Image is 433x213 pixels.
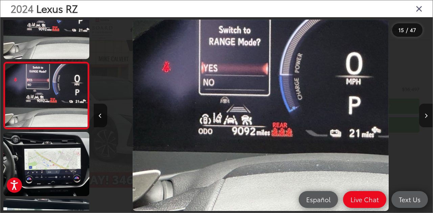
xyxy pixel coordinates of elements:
button: Previous image [94,104,107,127]
a: Text Us [391,191,428,208]
a: Español [299,191,338,208]
button: Next image [419,104,433,127]
img: 2024 Lexus RZ 450e Premium [4,64,88,127]
span: Text Us [395,195,424,204]
span: 2024 [10,1,33,16]
span: Lexus RZ [36,1,78,16]
a: Live Chat [343,191,386,208]
span: 15 [398,26,404,33]
span: Live Chat [347,195,382,204]
img: 2024 Lexus RZ 450e Premium [133,20,389,211]
img: 2024 Lexus RZ 450e Premium [2,131,90,197]
i: Close gallery [416,4,423,13]
span: / [405,28,409,32]
div: 2024 Lexus RZ 450e Premium 14 [91,20,430,211]
span: Español [303,195,334,204]
span: 47 [410,26,416,33]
